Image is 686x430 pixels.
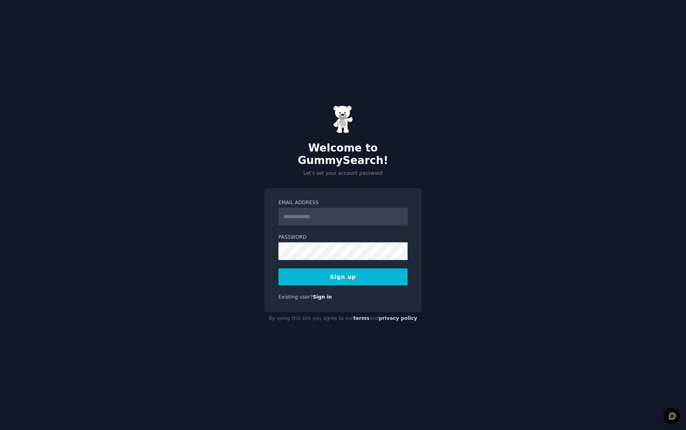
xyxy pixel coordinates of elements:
p: Let's set your account password [264,170,422,177]
span: Existing user? [278,294,313,300]
a: terms [353,315,369,321]
label: Email Address [278,199,408,207]
a: privacy policy [379,315,417,321]
div: By using this site you agree to our and [264,312,422,325]
label: Password [278,234,408,241]
button: Sign up [278,268,408,285]
h2: Welcome to GummySearch! [264,142,422,167]
img: Gummy Bear [333,105,353,133]
a: Sign in [313,294,332,300]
